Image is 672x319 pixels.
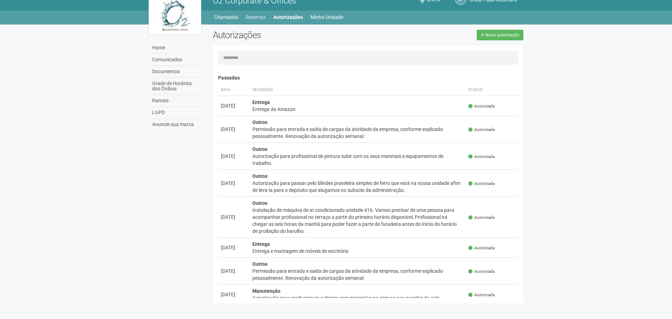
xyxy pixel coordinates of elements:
strong: Outros [252,200,267,206]
a: Autorizações [273,12,303,22]
h4: Passadas [218,75,518,81]
div: Permissão para entrada e saída de cargas da atividade da empresa, conforme explicado pessoalmente... [252,268,463,282]
a: Documentos [150,66,202,78]
a: Minha Unidade [311,12,343,22]
div: [DATE] [221,244,247,251]
div: [DATE] [221,180,247,187]
a: Chamados [214,12,238,22]
strong: Entrega [252,241,270,247]
div: Autorização para profissionais subirem com material para pintura nas paredes da sala. [252,294,463,301]
strong: Entrega [252,99,270,105]
a: Ramais [150,95,202,107]
span: Autorizada [468,103,495,109]
div: Permissão para entrada e saída de cargas da atividade da empresa, conforme explicado pessoalmente... [252,126,463,140]
a: Comunicados [150,54,202,66]
a: Reservas [246,12,266,22]
div: Autorização para passar pelo blindex prateleira simples de ferro que está na nossa unidade afim d... [252,180,463,194]
strong: Outros [252,261,267,267]
h2: Autorizações [213,30,363,40]
th: Descrição [250,84,466,96]
th: Data [218,84,250,96]
strong: Outros [252,146,267,152]
strong: Outros [252,173,267,179]
span: Autorizada [468,245,495,251]
div: Entrega e montagem de móveis de escritório [252,248,463,255]
span: Autorizada [468,181,495,187]
div: [DATE] [221,153,247,160]
a: Home [150,42,202,54]
span: Autorizada [468,127,495,133]
a: Grade de Horários dos Ônibus [150,78,202,95]
strong: Manutenção [252,288,280,294]
span: Autorizada [468,215,495,221]
a: LGPD [150,107,202,119]
th: Status [466,84,518,96]
div: [DATE] [221,214,247,221]
a: Nova autorização [477,30,523,40]
span: Nova autorização [486,33,520,37]
strong: Outros [252,119,267,125]
span: Autorizada [468,269,495,275]
div: [DATE] [221,291,247,298]
div: [DATE] [221,126,247,133]
div: Entrega da Amazon [252,106,463,113]
div: [DATE] [221,102,247,109]
div: Autorização para profissional de pintura subir com os seus materiais e equipamentos de trabalho. [252,153,463,167]
div: [DATE] [221,268,247,275]
div: Instalação de máquina de ar condicionado unidade 416. Vamos precisar de uma pessoa para acompanha... [252,207,463,235]
a: Anuncie sua marca [150,119,202,130]
span: Autorizada [468,154,495,160]
span: Autorizada [468,292,495,298]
